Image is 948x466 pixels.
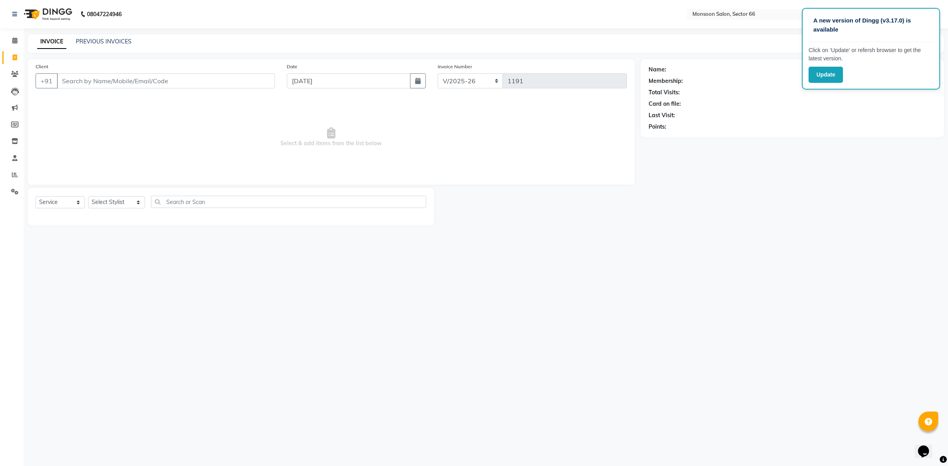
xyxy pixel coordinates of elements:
b: 08047224946 [87,3,122,25]
label: Invoice Number [438,63,472,70]
iframe: chat widget [915,434,940,458]
input: Search or Scan [151,196,426,208]
span: Select & add items from the list below [36,98,627,177]
div: Points: [649,123,666,131]
img: logo [20,3,74,25]
p: A new version of Dingg (v3.17.0) is available [813,16,929,34]
p: Click on ‘Update’ or refersh browser to get the latest version. [809,46,933,63]
a: PREVIOUS INVOICES [76,38,132,45]
button: Update [809,67,843,83]
div: Name: [649,66,666,74]
input: Search by Name/Mobile/Email/Code [57,73,275,88]
div: Last Visit: [649,111,675,120]
label: Client [36,63,48,70]
div: Total Visits: [649,88,680,97]
label: Date [287,63,297,70]
a: INVOICE [37,35,66,49]
button: +91 [36,73,58,88]
div: Card on file: [649,100,681,108]
div: Membership: [649,77,683,85]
